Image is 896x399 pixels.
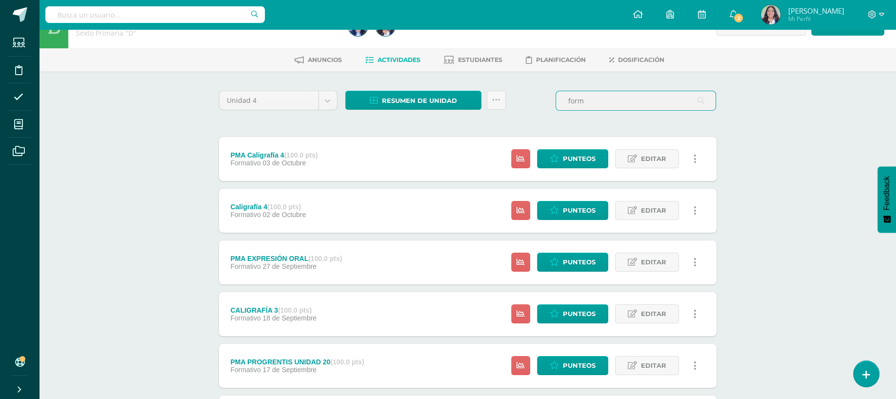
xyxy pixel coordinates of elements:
[284,151,318,159] strong: (100.0 pts)
[230,151,318,159] div: PMA Caligrafía 4
[365,52,420,68] a: Actividades
[563,150,596,168] span: Punteos
[230,262,260,270] span: Formativo
[563,253,596,271] span: Punteos
[230,314,260,322] span: Formativo
[345,91,481,110] a: Resumen de unidad
[641,253,666,271] span: Editar
[230,203,306,211] div: Caligrafía 4
[278,306,312,314] strong: (100.0 pts)
[330,358,364,366] strong: (100.0 pts)
[788,15,844,23] span: Mi Perfil
[618,56,664,63] span: Dosificación
[537,201,608,220] a: Punteos
[458,56,502,63] span: Estudiantes
[877,166,896,233] button: Feedback - Mostrar encuesta
[263,262,317,270] span: 27 de Septiembre
[761,5,780,24] img: e27adc6703b1afc23c70ebe5807cf627.png
[537,356,608,375] a: Punteos
[641,201,666,219] span: Editar
[263,159,306,167] span: 03 de Octubre
[444,52,502,68] a: Estudiantes
[882,176,891,210] span: Feedback
[537,149,608,168] a: Punteos
[641,305,666,323] span: Editar
[609,52,664,68] a: Dosificación
[382,92,457,110] span: Resumen de unidad
[230,159,260,167] span: Formativo
[45,6,265,23] input: Busca un usuario...
[563,201,596,219] span: Punteos
[263,211,306,219] span: 02 de Octubre
[536,56,586,63] span: Planificación
[308,255,342,262] strong: (100.0 pts)
[230,366,260,374] span: Formativo
[263,314,317,322] span: 18 de Septiembre
[230,211,260,219] span: Formativo
[230,306,317,314] div: CALIGRAFÍA 3
[230,255,342,262] div: PMA EXPRESIÓN ORAL
[556,91,716,110] input: Busca la actividad aquí...
[378,56,420,63] span: Actividades
[526,52,586,68] a: Planificación
[537,304,608,323] a: Punteos
[537,253,608,272] a: Punteos
[295,52,342,68] a: Anuncios
[788,6,844,16] span: [PERSON_NAME]
[733,13,744,23] span: 2
[263,366,317,374] span: 17 de Septiembre
[76,28,337,38] div: Sexto Primaria 'D'
[219,91,337,110] a: Unidad 4
[230,358,364,366] div: PMA PROGRENTIS UNIDAD 20
[227,91,311,110] span: Unidad 4
[641,357,666,375] span: Editar
[563,357,596,375] span: Punteos
[308,56,342,63] span: Anuncios
[641,150,666,168] span: Editar
[267,203,301,211] strong: (100.0 pts)
[563,305,596,323] span: Punteos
